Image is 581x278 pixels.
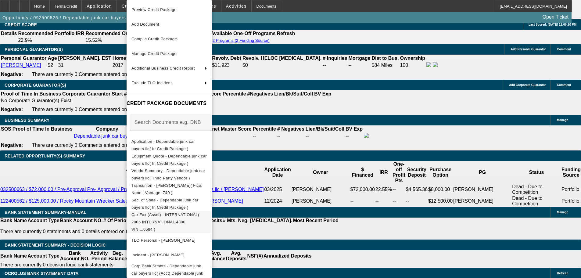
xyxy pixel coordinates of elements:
[131,198,198,210] span: Sec. of State - Dependable junk car buyers llc( In Credit Package )
[131,154,207,166] span: Equipment Quote - Dependable junk car buyers llc( In Credit Package )
[127,211,212,233] button: Car Fax (Asset) - INTERNATIONAL( 2005 INTERNATIONAL 4300 VIN....6584 )
[127,153,212,167] button: Equipment Quote - Dependable junk car buyers llc( In Credit Package )
[127,197,212,211] button: Sec. of State - Dependable junk car buyers llc( In Credit Package )
[127,167,212,182] button: VendorSummary - Dependable junk car buyers llc( Third Party Vendor )
[127,233,212,248] button: TLO Personal - Lopez, Melissa
[131,37,177,41] span: Compile Credit Package
[131,168,205,180] span: VendorSummary - Dependable junk car buyers llc( Third Party Vendor )
[131,66,195,70] span: Additional Business Credit Report
[127,248,212,262] button: Incident - Lopez, Melissa
[131,183,203,195] span: Transunion - [PERSON_NAME]( Fico: None | Vantage :740 )
[127,138,212,153] button: Application - Dependable junk car buyers llc( In Credit Package )
[127,100,212,107] h4: CREDIT PACKAGE DOCUMENTS
[134,120,201,125] mat-label: Search Documents e.g. DNB
[131,7,177,12] span: Preview Credit Package
[131,81,172,85] span: Exclude TLO Incident
[131,238,195,243] span: TLO Personal - [PERSON_NAME]
[131,139,195,151] span: Application - Dependable junk car buyers llc( In Credit Package )
[131,22,159,27] span: Add Document
[131,253,185,257] span: Incident - [PERSON_NAME]
[131,51,177,56] span: Manage Credit Package
[131,212,199,232] span: Car Fax (Asset) - INTERNATIONAL( 2005 INTERNATIONAL 4300 VIN....6584 )
[127,182,212,197] button: Transunion - Lopez, Melissa( Fico: None | Vantage :740 )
